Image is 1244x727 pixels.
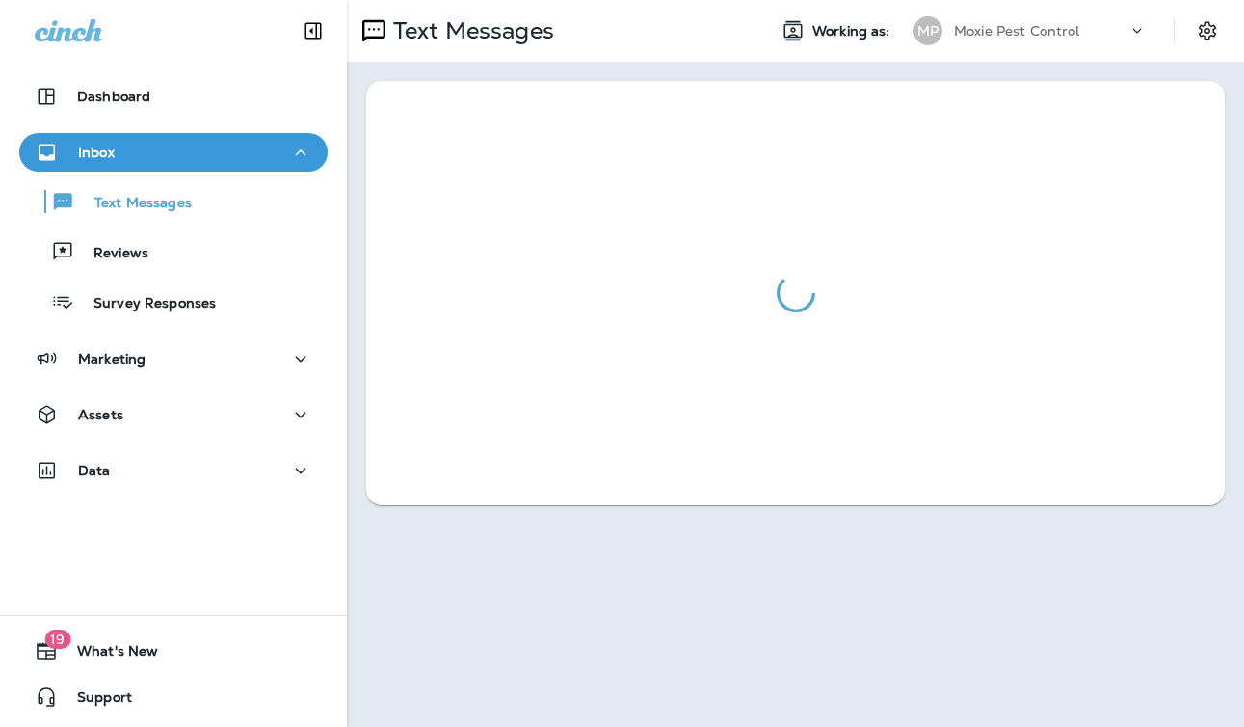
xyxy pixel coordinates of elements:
[19,451,328,490] button: Data
[19,678,328,716] button: Support
[78,145,115,160] p: Inbox
[954,23,1080,39] p: Moxie Pest Control
[913,16,942,45] div: MP
[19,133,328,172] button: Inbox
[75,195,192,213] p: Text Messages
[74,295,216,313] p: Survey Responses
[19,395,328,434] button: Assets
[19,77,328,116] button: Dashboard
[286,12,340,50] button: Collapse Sidebar
[78,463,111,478] p: Data
[74,245,148,263] p: Reviews
[44,630,70,649] span: 19
[812,23,894,40] span: Working as:
[78,351,146,366] p: Marketing
[77,89,150,104] p: Dashboard
[19,181,328,222] button: Text Messages
[19,282,328,322] button: Survey Responses
[1190,13,1225,48] button: Settings
[58,643,158,666] span: What's New
[19,231,328,272] button: Reviews
[78,407,123,422] p: Assets
[19,339,328,378] button: Marketing
[19,632,328,670] button: 19What's New
[385,16,554,45] p: Text Messages
[58,689,132,713] span: Support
